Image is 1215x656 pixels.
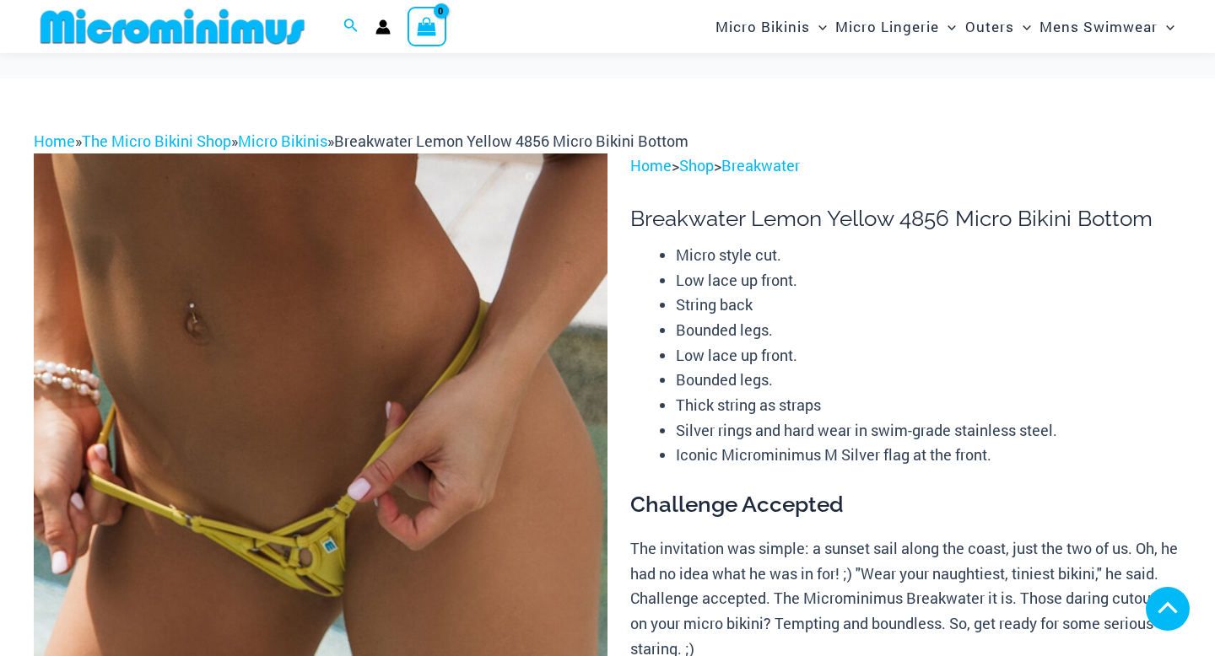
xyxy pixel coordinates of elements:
[961,5,1035,48] a: OutersMenu ToggleMenu Toggle
[676,368,1181,393] li: Bounded legs.
[835,5,939,48] span: Micro Lingerie
[34,8,311,46] img: MM SHOP LOGO FLAT
[630,153,1181,179] p: > >
[676,443,1181,468] li: Iconic Microminimus M Silver flag at the front.
[630,155,672,175] a: Home
[34,131,688,151] span: » » »
[630,491,1181,519] h3: Challenge Accepted
[679,155,714,175] a: Shop
[676,318,1181,343] li: Bounded legs.
[676,393,1181,418] li: Thick string as straps
[676,293,1181,318] li: String back
[939,5,956,48] span: Menu Toggle
[810,5,827,48] span: Menu Toggle
[375,19,391,35] a: Account icon link
[630,206,1181,232] h1: Breakwater Lemon Yellow 4856 Micro Bikini Bottom
[676,243,1181,268] li: Micro style cut.
[721,155,800,175] a: Breakwater
[1039,5,1158,48] span: Mens Swimwear
[343,16,359,38] a: Search icon link
[711,5,831,48] a: Micro BikinisMenu ToggleMenu Toggle
[408,7,446,46] a: View Shopping Cart, empty
[1158,5,1174,48] span: Menu Toggle
[82,131,231,151] a: The Micro Bikini Shop
[676,418,1181,444] li: Silver rings and hard wear in swim-grade stainless steel.
[1014,5,1031,48] span: Menu Toggle
[676,343,1181,368] li: Low lace up front.
[965,5,1014,48] span: Outers
[34,131,75,151] a: Home
[709,3,1181,51] nav: Site Navigation
[334,131,688,151] span: Breakwater Lemon Yellow 4856 Micro Bikini Bottom
[1035,5,1179,48] a: Mens SwimwearMenu ToggleMenu Toggle
[676,268,1181,293] li: Low lace up front.
[831,5,960,48] a: Micro LingerieMenu ToggleMenu Toggle
[238,131,327,151] a: Micro Bikinis
[715,5,810,48] span: Micro Bikinis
